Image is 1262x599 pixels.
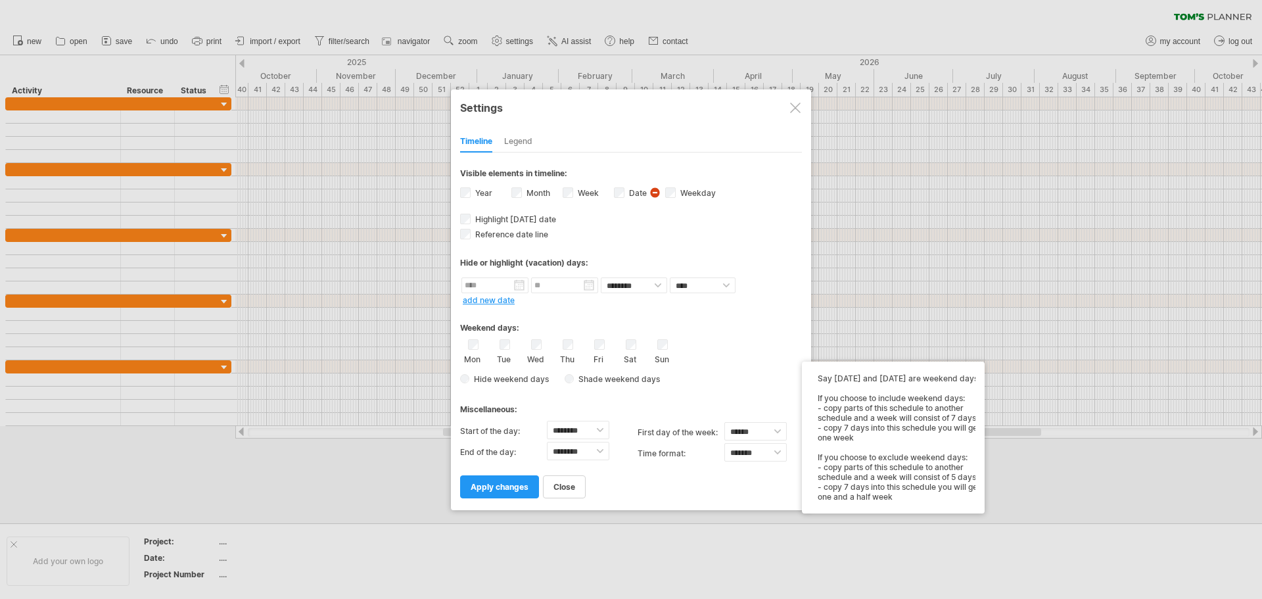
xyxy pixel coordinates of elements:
[575,188,599,198] label: Week
[638,443,724,464] label: Time format:
[469,374,549,384] span: Hide weekend days
[553,482,575,492] span: close
[460,95,802,119] div: Settings
[473,229,548,239] span: Reference date line
[460,392,802,418] div: Miscellaneous:
[460,132,492,153] div: Timeline
[626,188,647,198] label: Date
[638,422,724,443] label: first day of the week:
[527,352,544,364] label: Wed
[811,373,982,502] div: Say [DATE] and [DATE] are weekend days. If you choose to include weekend days: - copy parts of th...
[471,482,528,492] span: apply changes
[622,352,638,364] label: Sat
[559,352,575,364] label: Thu
[590,352,607,364] label: Fri
[653,352,670,364] label: Sun
[460,310,802,336] div: Weekend days:
[504,132,532,153] div: Legend
[460,258,802,268] div: Hide or highlight (vacation) days:
[464,352,480,364] label: Mon
[574,374,660,384] span: Shade weekend days
[543,475,586,498] a: close
[460,475,539,498] a: apply changes
[678,188,716,198] label: Weekday
[473,214,556,224] span: Highlight [DATE] date
[496,352,512,364] label: Tue
[473,188,492,198] label: Year
[460,442,547,463] label: End of the day:
[460,421,547,442] label: Start of the day:
[524,188,550,198] label: Month
[463,295,515,305] a: add new date
[460,168,802,182] div: Visible elements in timeline:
